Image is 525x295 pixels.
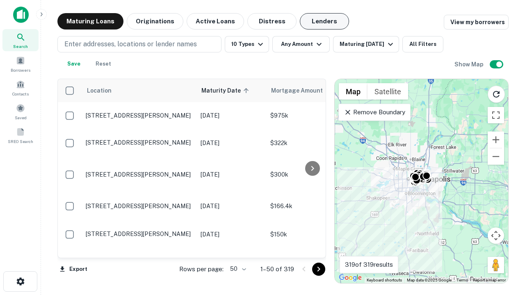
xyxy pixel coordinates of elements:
p: [DATE] [201,170,262,179]
p: Remove Boundary [344,107,405,117]
button: Any Amount [272,36,330,52]
button: Zoom out [488,148,504,165]
button: Reset [90,56,116,72]
span: Maturity Date [201,86,251,95]
button: Drag Pegman onto the map to open Street View [488,257,504,273]
button: Go to next page [312,263,325,276]
a: View my borrowers [444,15,509,29]
a: SREO Search [2,124,39,146]
span: Saved [15,114,27,121]
p: [STREET_ADDRESS][PERSON_NAME] [86,202,192,210]
a: Borrowers [2,53,39,75]
button: Originations [127,13,183,29]
p: [DATE] [201,202,262,211]
button: Show street map [339,83,367,100]
img: capitalize-icon.png [13,7,29,23]
span: Mortgage Amount [271,86,333,95]
button: Zoom in [488,132,504,148]
p: $150k [270,230,352,239]
a: Terms (opens in new tab) [457,278,468,282]
p: $166.4k [270,202,352,211]
div: Maturing [DATE] [340,39,395,49]
span: SREO Search [8,138,33,145]
button: Keyboard shortcuts [367,277,402,283]
p: 319 of 319 results [345,260,393,270]
p: $975k [270,111,352,120]
img: Google [337,272,364,283]
p: $322k [270,138,352,147]
span: Borrowers [11,67,30,73]
p: [STREET_ADDRESS][PERSON_NAME] [86,171,192,178]
div: 50 [227,263,247,275]
th: Maturity Date [196,79,266,102]
iframe: Chat Widget [484,203,525,243]
p: [DATE] [201,230,262,239]
p: Rows per page: [179,264,224,274]
p: [STREET_ADDRESS][PERSON_NAME] [86,112,192,119]
a: Report a map error [473,278,506,282]
button: Export [57,263,89,275]
div: 0 0 [335,79,508,283]
button: All Filters [402,36,443,52]
a: Contacts [2,77,39,99]
button: Lenders [300,13,349,29]
p: [STREET_ADDRESS][PERSON_NAME] [86,230,192,238]
button: Active Loans [187,13,244,29]
button: 10 Types [225,36,269,52]
p: [STREET_ADDRESS][PERSON_NAME] [86,139,192,146]
th: Mortgage Amount [266,79,356,102]
p: Enter addresses, locations or lender names [64,39,197,49]
button: Save your search to get updates of matches that match your search criteria. [61,56,87,72]
span: Search [13,43,28,50]
p: [DATE] [201,138,262,147]
p: 1–50 of 319 [260,264,294,274]
a: Search [2,29,39,51]
span: Location [87,86,112,95]
span: Map data ©2025 Google [407,278,452,282]
button: Maturing Loans [57,13,123,29]
a: Saved [2,100,39,123]
p: [DATE] [201,258,262,267]
button: Enter addresses, locations or lender names [57,36,221,52]
button: Toggle fullscreen view [488,107,504,123]
p: $400k [270,258,352,267]
button: Reload search area [488,86,505,103]
a: Open this area in Google Maps (opens a new window) [337,272,364,283]
span: Contacts [12,91,29,97]
p: $300k [270,170,352,179]
th: Location [82,79,196,102]
button: Maturing [DATE] [333,36,399,52]
button: Show satellite imagery [367,83,408,100]
h6: Show Map [454,60,485,69]
button: Distress [247,13,297,29]
p: [DATE] [201,111,262,120]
